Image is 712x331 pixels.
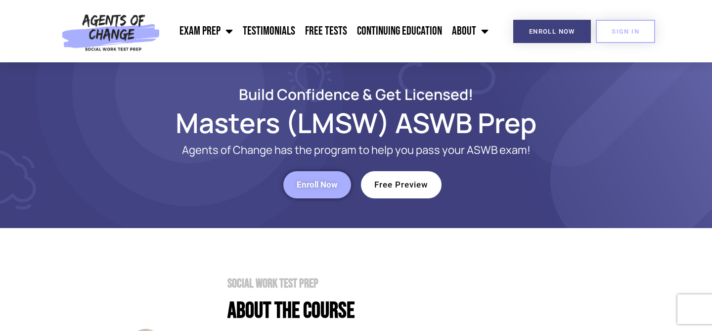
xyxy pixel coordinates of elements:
[529,28,575,35] span: Enroll Now
[447,19,493,44] a: About
[227,300,638,322] h4: About the Course
[165,19,494,44] nav: Menu
[283,171,351,198] a: Enroll Now
[227,278,638,290] h2: Social Work Test Prep
[612,28,639,35] span: SIGN IN
[297,181,338,189] span: Enroll Now
[513,20,591,43] a: Enroll Now
[238,19,300,44] a: Testimonials
[596,20,655,43] a: SIGN IN
[352,19,447,44] a: Continuing Education
[361,171,442,198] a: Free Preview
[74,111,638,134] h1: Masters (LMSW) ASWB Prep
[114,144,598,156] p: Agents of Change has the program to help you pass your ASWB exam!
[175,19,238,44] a: Exam Prep
[300,19,352,44] a: Free Tests
[74,87,638,101] h2: Build Confidence & Get Licensed!
[374,181,428,189] span: Free Preview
